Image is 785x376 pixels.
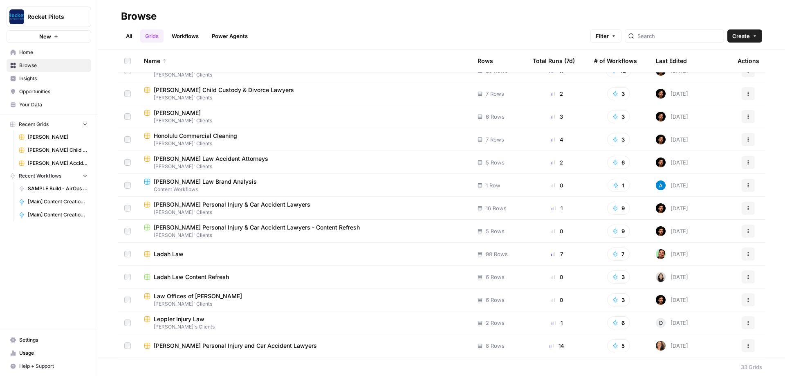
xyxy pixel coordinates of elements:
a: All [121,29,137,43]
button: Recent Workflows [7,170,91,182]
button: 3 [607,270,630,284]
a: Opportunities [7,85,91,98]
span: 1 Row [486,181,500,189]
a: [Main] Content Creation Brief [15,208,91,221]
div: 33 Grids [741,363,762,371]
div: 7 [533,250,581,258]
span: Leppler Injury Law [154,315,204,323]
span: Content Workflows [144,186,464,193]
span: [PERSON_NAME] [28,133,87,141]
span: 6 Rows [486,273,505,281]
div: [DATE] [656,295,688,305]
button: 5 [607,339,630,352]
img: d1tj6q4qn00rgj0pg6jtyq0i5owx [656,249,666,259]
button: Recent Grids [7,118,91,131]
span: Home [19,49,87,56]
span: Filter [596,32,609,40]
a: [PERSON_NAME] Personal Injury & Car Accident Lawyers[PERSON_NAME]' Clients [144,200,464,216]
a: Settings [7,333,91,347]
a: Power Agents [207,29,253,43]
span: 6 Rows [486,296,505,304]
div: [DATE] [656,203,688,213]
div: 1 [533,204,581,212]
span: [PERSON_NAME] Personal Injury & Car Accident Lawyers [154,200,310,209]
span: Your Data [19,101,87,108]
button: 9 [607,225,630,238]
div: 0 [533,181,581,189]
span: Law Offices of [PERSON_NAME] [154,292,242,300]
img: o3cqybgnmipr355j8nz4zpq1mc6x [656,180,666,190]
img: wt756mygx0n7rybn42vblmh42phm [656,112,666,122]
span: 8 Rows [486,342,505,350]
a: [PERSON_NAME] Accident Attorneys [15,157,91,170]
a: [PERSON_NAME] [15,131,91,144]
div: 2 [533,90,581,98]
div: 1 [533,319,581,327]
button: 3 [607,110,630,123]
div: [DATE] [656,89,688,99]
div: [DATE] [656,180,688,190]
span: 6 Rows [486,113,505,121]
button: Workspace: Rocket Pilots [7,7,91,27]
a: Workflows [167,29,204,43]
img: wt756mygx0n7rybn42vblmh42phm [656,203,666,213]
div: [DATE] [656,226,688,236]
div: Name [144,50,464,72]
a: [PERSON_NAME] Child Custody & Divorce Lawyers [15,144,91,157]
span: 2 Rows [486,319,505,327]
span: SAMPLE Build - AirOps (week 1 - FAQs) [28,185,87,192]
span: [PERSON_NAME] Child Custody & Divorce Lawyers [154,86,294,94]
button: Filter [590,29,621,43]
a: [PERSON_NAME][PERSON_NAME]' Clients [144,109,464,124]
a: Law Offices of [PERSON_NAME][PERSON_NAME]' Clients [144,292,464,308]
a: Leppler Injury Law[PERSON_NAME]'s Clients [144,315,464,331]
span: Settings [19,336,87,344]
button: New [7,30,91,43]
img: Rocket Pilots Logo [9,9,24,24]
a: [PERSON_NAME] Child Custody & Divorce Lawyers[PERSON_NAME]' Clients [144,86,464,101]
div: [DATE] [656,112,688,122]
div: 2 [533,158,581,167]
img: wt756mygx0n7rybn42vblmh42phm [656,135,666,144]
div: # of Workflows [594,50,637,72]
button: 3 [607,87,630,100]
a: Ladah Law [144,250,464,258]
a: Browse [7,59,91,72]
button: 6 [607,316,630,329]
span: [PERSON_NAME] Law Accident Attorneys [154,155,268,163]
a: [PERSON_NAME] Personal Injury & Car Accident Lawyers - Content Refresh[PERSON_NAME]' Clients [144,223,464,239]
button: 6 [607,156,630,169]
span: [PERSON_NAME] Law Brand Analysis [154,178,257,186]
img: wt756mygx0n7rybn42vblmh42phm [656,295,666,305]
a: [PERSON_NAME] Law Brand AnalysisContent Workflows [144,178,464,193]
span: [PERSON_NAME] [154,109,201,117]
span: Help + Support [19,362,87,370]
span: Insights [19,75,87,82]
div: Total Runs (7d) [533,50,575,72]
span: [PERSON_NAME]' Clients [144,163,464,170]
a: Ladah Law Content Refresh [144,273,464,281]
span: 5 Rows [486,227,505,235]
span: [PERSON_NAME] Child Custody & Divorce Lawyers [28,146,87,154]
div: [DATE] [656,272,688,282]
div: 4 [533,135,581,144]
div: 3 [533,113,581,121]
input: Search [637,32,720,40]
span: Usage [19,349,87,357]
span: Honolulu Commercial Cleaning [154,132,237,140]
span: [Main] Content Creation Article [28,198,87,205]
span: [PERSON_NAME]' Clients [144,117,464,124]
span: Recent Workflows [19,172,61,180]
span: Opportunities [19,88,87,95]
span: D [659,319,663,327]
span: [PERSON_NAME]'s Clients [144,323,464,331]
img: wt756mygx0n7rybn42vblmh42phm [656,158,666,167]
span: [PERSON_NAME]' Clients [144,94,464,101]
span: [PERSON_NAME]' Clients [144,209,464,216]
div: 0 [533,273,581,281]
span: Create [732,32,750,40]
span: 16 Rows [486,204,507,212]
span: [Main] Content Creation Brief [28,211,87,218]
span: Rocket Pilots [27,13,77,21]
span: [PERSON_NAME] Accident Attorneys [28,160,87,167]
